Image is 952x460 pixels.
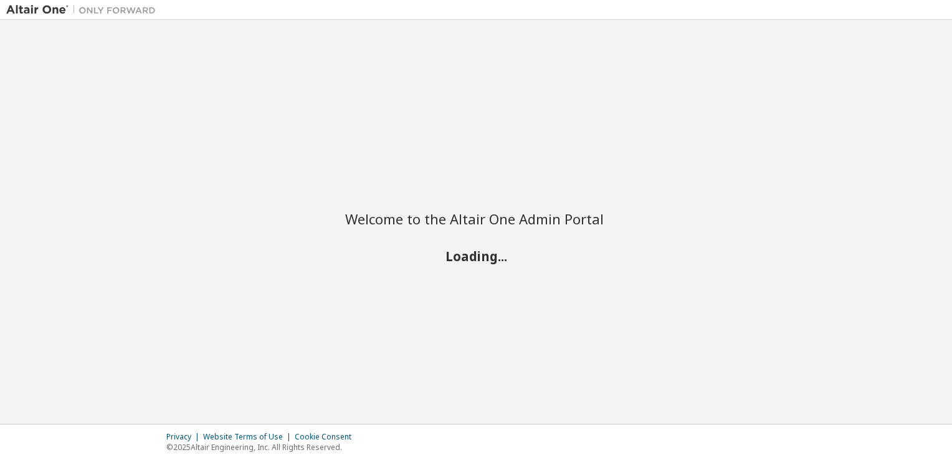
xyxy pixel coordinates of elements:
div: Website Terms of Use [203,432,295,442]
p: © 2025 Altair Engineering, Inc. All Rights Reserved. [166,442,359,453]
h2: Welcome to the Altair One Admin Portal [345,210,607,228]
div: Cookie Consent [295,432,359,442]
div: Privacy [166,432,203,442]
img: Altair One [6,4,162,16]
h2: Loading... [345,248,607,264]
